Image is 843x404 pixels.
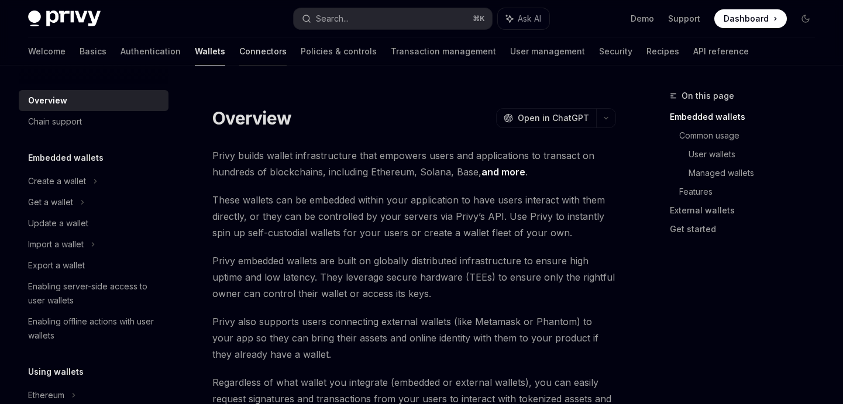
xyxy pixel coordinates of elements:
span: Privy embedded wallets are built on globally distributed infrastructure to ensure high uptime and... [212,253,616,302]
div: Import a wallet [28,237,84,251]
a: Dashboard [714,9,787,28]
button: Open in ChatGPT [496,108,596,128]
a: Wallets [195,37,225,65]
a: User wallets [689,145,824,164]
a: Common usage [679,126,824,145]
a: Enabling server-side access to user wallets [19,276,168,311]
div: Update a wallet [28,216,88,230]
a: Features [679,182,824,201]
a: Chain support [19,111,168,132]
div: Search... [316,12,349,26]
a: User management [510,37,585,65]
a: Export a wallet [19,255,168,276]
div: Create a wallet [28,174,86,188]
span: Privy builds wallet infrastructure that empowers users and applications to transact on hundreds o... [212,147,616,180]
button: Search...⌘K [294,8,493,29]
a: Basics [80,37,106,65]
div: Enabling server-side access to user wallets [28,279,161,308]
a: API reference [693,37,749,65]
div: Ethereum [28,388,64,402]
button: Toggle dark mode [796,9,815,28]
a: Enabling offline actions with user wallets [19,311,168,346]
h5: Embedded wallets [28,151,104,165]
a: Get started [670,220,824,239]
div: Export a wallet [28,258,85,272]
span: These wallets can be embedded within your application to have users interact with them directly, ... [212,192,616,241]
a: Policies & controls [301,37,377,65]
span: Dashboard [724,13,769,25]
a: Welcome [28,37,66,65]
a: Overview [19,90,168,111]
a: Authentication [121,37,181,65]
button: Ask AI [498,8,549,29]
div: Chain support [28,115,82,129]
span: ⌘ K [473,14,485,23]
img: dark logo [28,11,101,27]
a: Connectors [239,37,287,65]
div: Get a wallet [28,195,73,209]
h5: Using wallets [28,365,84,379]
span: Open in ChatGPT [518,112,589,124]
a: and more [481,166,525,178]
a: Demo [631,13,654,25]
span: Ask AI [518,13,541,25]
div: Enabling offline actions with user wallets [28,315,161,343]
a: Transaction management [391,37,496,65]
h1: Overview [212,108,291,129]
a: External wallets [670,201,824,220]
a: Managed wallets [689,164,824,182]
a: Recipes [646,37,679,65]
a: Security [599,37,632,65]
a: Support [668,13,700,25]
span: Privy also supports users connecting external wallets (like Metamask or Phantom) to your app so t... [212,313,616,362]
div: Overview [28,94,67,108]
a: Update a wallet [19,213,168,234]
a: Embedded wallets [670,108,824,126]
span: On this page [682,89,734,103]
